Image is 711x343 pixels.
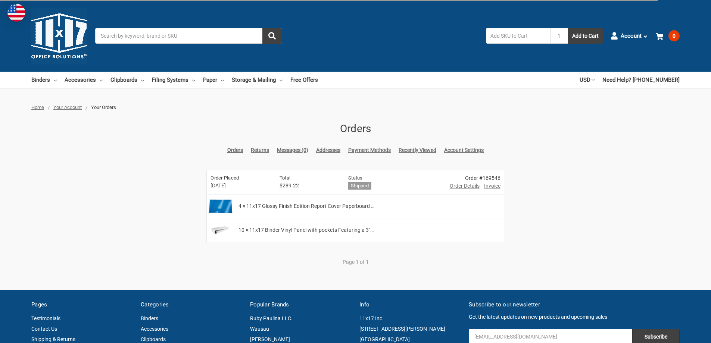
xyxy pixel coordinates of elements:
a: Clipboards [141,336,166,342]
a: Returns [251,146,269,154]
a: Wausau [250,326,269,332]
a: 0 [656,26,680,46]
h5: Subscribe to our newsletter [469,300,680,309]
a: Binders [141,315,158,321]
a: Recently Viewed [399,146,436,154]
a: Your Account [53,105,82,110]
a: Binders [31,72,57,88]
span: [DATE] [211,182,267,190]
a: Home [31,105,44,110]
a: Clipboards [110,72,144,88]
img: duty and tax information for United States [7,4,25,22]
input: Search by keyword, brand or SKU [95,28,282,44]
a: Accessories [65,72,103,88]
a: Shipping & Returns [31,336,75,342]
a: Filing Systems [152,72,195,88]
a: Order Details [450,182,480,190]
h1: Orders [206,121,505,137]
h5: Popular Brands [250,300,352,309]
a: Free Offers [290,72,318,88]
span: Your Orders [91,105,116,110]
h5: Info [359,300,461,309]
a: Messages (0) [277,146,308,154]
span: Invoice [484,182,500,190]
a: Accessories [141,326,168,332]
img: 11x17 Glossy Finish Edition Report Cover Paperboard Binder Includes Fold-over Metal Fasteners Glo... [208,197,233,216]
button: Add to Cart [568,28,603,44]
span: 0 [668,30,680,41]
a: Storage & Mailing [232,72,283,88]
a: Paper [203,72,224,88]
a: Contact Us [31,326,57,332]
span: 10 × 11x17 Binder Vinyl Panel with pockets Featuring a 3"… [238,226,374,234]
a: Testimonials [31,315,60,321]
a: Orders [227,146,243,154]
div: Order #169546 [449,174,500,182]
span: 4 × 11x17 Glossy Finish Edition Report Cover Paperboard … [238,202,374,210]
h5: Pages [31,300,133,309]
a: [PERSON_NAME] [250,336,290,342]
input: Add SKU to Cart [486,28,550,44]
a: Account [611,26,648,46]
a: Ruby Paulina LLC. [250,315,293,321]
span: Account [621,32,642,40]
h6: Order Placed [211,174,267,182]
h5: Categories [141,300,242,309]
h6: Status [348,174,437,182]
li: Page 1 of 1 [342,258,369,266]
p: Get the latest updates on new products and upcoming sales [469,313,680,321]
img: 11x17.com [31,8,87,64]
a: Payment Methods [348,146,391,154]
img: 11x17 Binder Vinyl Panel with pockets Featuring a 3" Angle-D Ring White [208,221,233,240]
a: USD [580,72,595,88]
h6: Shipped [348,182,371,190]
a: Addresses [316,146,340,154]
span: $289.22 [280,182,336,190]
a: Need Help? [PHONE_NUMBER] [602,72,680,88]
h6: Total [280,174,336,182]
a: Account Settings [444,146,484,154]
